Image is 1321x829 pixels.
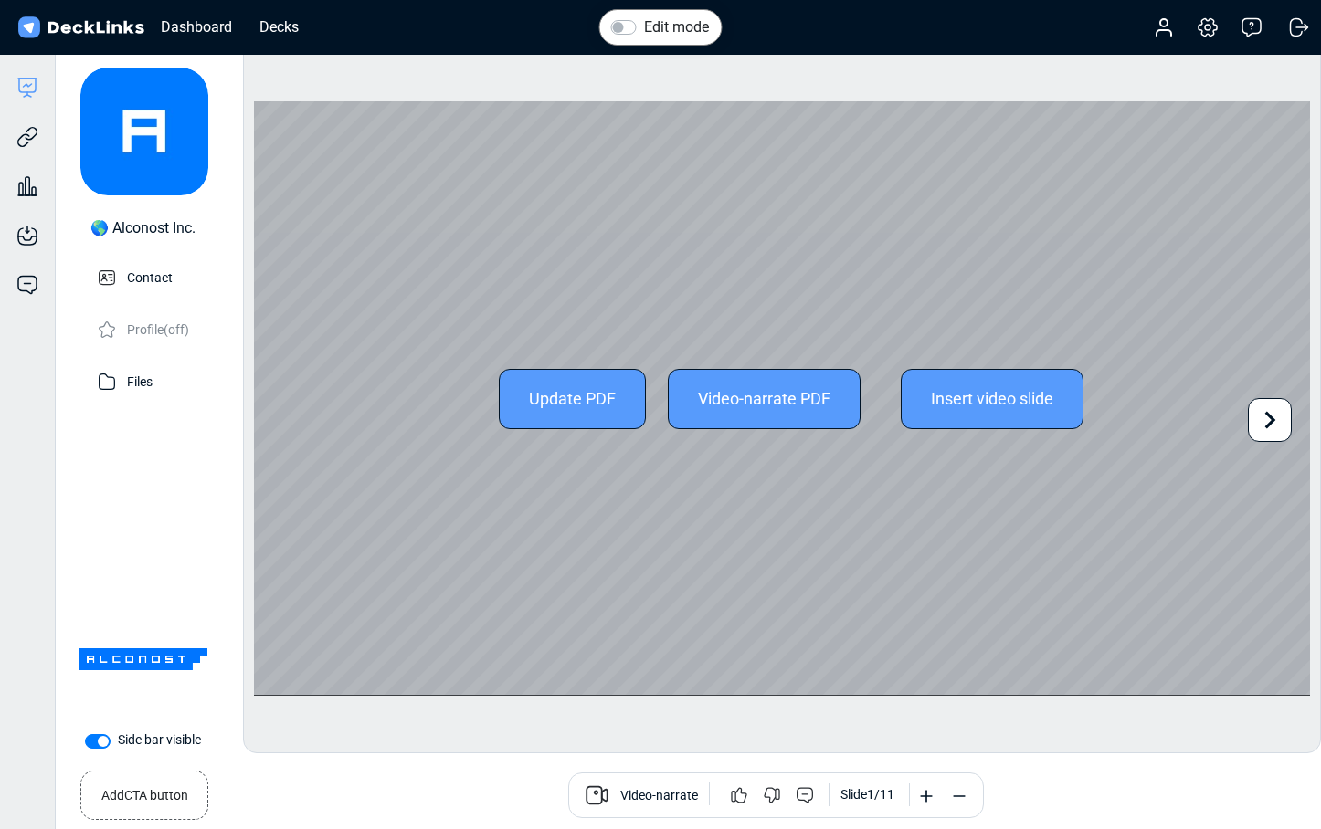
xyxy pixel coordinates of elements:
small: Add CTA button [101,779,188,805]
p: Contact [127,265,173,288]
img: avatar [80,68,208,195]
img: Company Banner [79,595,207,723]
div: Dashboard [152,16,241,38]
div: Slide 1 / 11 [840,785,894,804]
label: Side bar visible [118,730,201,750]
div: Decks [250,16,308,38]
label: Edit mode [644,16,709,38]
div: Insert video slide [901,369,1083,429]
p: Profile (off) [127,317,189,340]
div: Update PDF [499,369,646,429]
div: Video-narrate PDF [668,369,861,429]
span: Video-narrate [620,786,698,808]
div: 🌎 Alconost Inc. [90,217,196,239]
img: DeckLinks [15,15,147,41]
p: Files [127,369,153,392]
